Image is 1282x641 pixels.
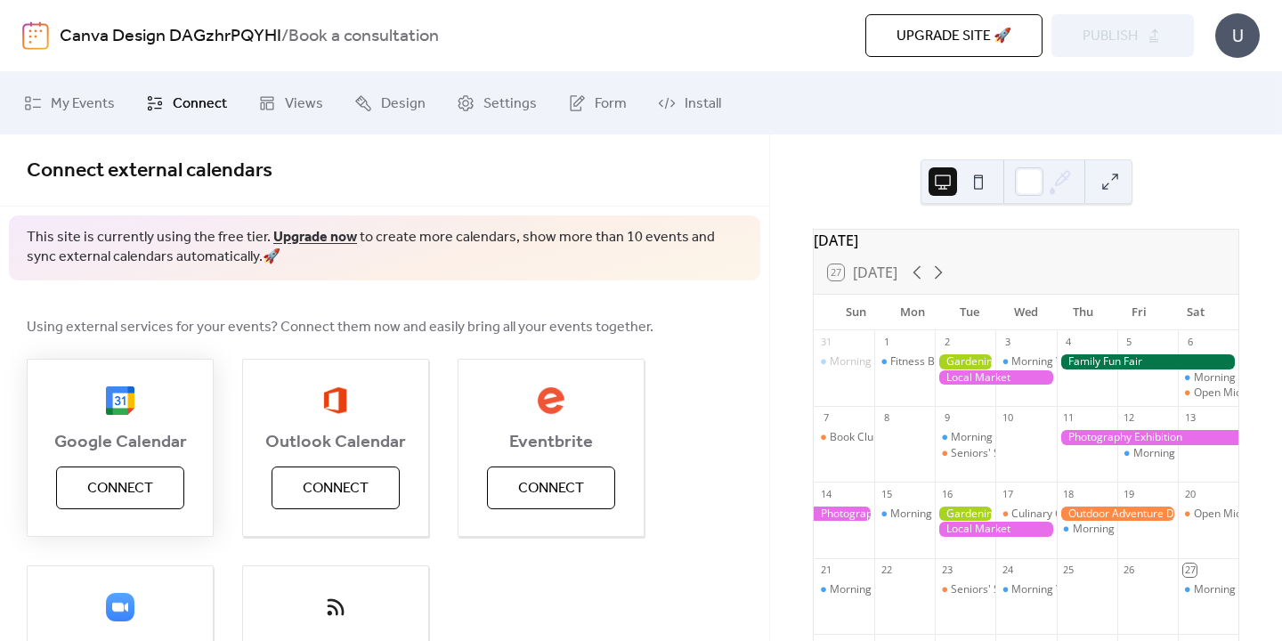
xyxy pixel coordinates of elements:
[874,507,935,522] div: Morning Yoga Bliss
[897,26,1011,47] span: Upgrade site 🚀
[1183,564,1197,577] div: 27
[595,93,627,115] span: Form
[890,507,986,522] div: Morning Yoga Bliss
[685,93,721,115] span: Install
[1123,564,1136,577] div: 26
[951,582,1044,597] div: Seniors' Social Tea
[885,295,942,330] div: Mon
[880,487,893,500] div: 15
[1178,582,1238,597] div: Morning Yoga Bliss
[381,93,426,115] span: Design
[1001,564,1014,577] div: 24
[60,20,281,53] a: Canva Design DAGzhrPQYHI
[830,582,925,597] div: Morning Yoga Bliss
[321,593,350,621] img: ical
[865,14,1043,57] button: Upgrade site 🚀
[874,354,935,369] div: Fitness Bootcamp
[935,354,995,369] div: Gardening Workshop
[285,93,323,115] span: Views
[1011,507,1124,522] div: Culinary Cooking Class
[1194,507,1270,522] div: Open Mic Night
[1123,336,1136,349] div: 5
[27,228,742,268] span: This site is currently using the free tier. to create more calendars, show more than 10 events an...
[951,430,1046,445] div: Morning Yoga Bliss
[1194,385,1270,401] div: Open Mic Night
[1111,295,1168,330] div: Fri
[995,507,1056,522] div: Culinary Cooking Class
[303,478,369,499] span: Connect
[645,79,734,127] a: Install
[830,354,925,369] div: Morning Yoga Bliss
[998,295,1055,330] div: Wed
[995,582,1056,597] div: Morning Yoga Bliss
[1001,487,1014,500] div: 17
[880,564,893,577] div: 22
[1057,430,1238,445] div: Photography Exhibition
[819,487,832,500] div: 14
[1133,446,1229,461] div: Morning Yoga Bliss
[87,478,153,499] span: Connect
[940,411,953,425] div: 9
[1215,13,1260,58] div: U
[27,317,653,338] span: Using external services for your events? Connect them now and easily bring all your events together.
[51,93,115,115] span: My Events
[11,79,128,127] a: My Events
[1183,487,1197,500] div: 20
[1178,370,1238,385] div: Morning Yoga Bliss
[487,467,615,509] button: Connect
[106,593,134,621] img: zoom
[273,223,357,251] a: Upgrade now
[483,93,537,115] span: Settings
[1117,446,1178,461] div: Morning Yoga Bliss
[819,411,832,425] div: 7
[935,522,1056,537] div: Local Market
[1062,336,1075,349] div: 4
[935,370,1056,385] div: Local Market
[22,21,49,50] img: logo
[1054,295,1111,330] div: Thu
[537,386,565,415] img: eventbrite
[1062,487,1075,500] div: 18
[555,79,640,127] a: Form
[1057,522,1117,537] div: Morning Yoga Bliss
[814,507,874,522] div: Photography Exhibition
[940,564,953,577] div: 23
[880,411,893,425] div: 8
[1167,295,1224,330] div: Sat
[940,487,953,500] div: 16
[819,564,832,577] div: 21
[1057,354,1238,369] div: Family Fun Fair
[1123,487,1136,500] div: 19
[951,446,1044,461] div: Seniors' Social Tea
[458,432,644,453] span: Eventbrite
[830,430,932,445] div: Book Club Gathering
[1073,522,1168,537] div: Morning Yoga Bliss
[243,432,428,453] span: Outlook Calendar
[814,582,874,597] div: Morning Yoga Bliss
[1001,336,1014,349] div: 3
[814,430,874,445] div: Book Club Gathering
[828,295,885,330] div: Sun
[890,354,978,369] div: Fitness Bootcamp
[173,93,227,115] span: Connect
[133,79,240,127] a: Connect
[880,336,893,349] div: 1
[935,582,995,597] div: Seniors' Social Tea
[518,478,584,499] span: Connect
[341,79,439,127] a: Design
[1057,507,1178,522] div: Outdoor Adventure Day
[281,20,288,53] b: /
[1123,411,1136,425] div: 12
[1183,411,1197,425] div: 13
[288,20,439,53] b: Book a consultation
[106,386,134,415] img: google
[1062,564,1075,577] div: 25
[1183,336,1197,349] div: 6
[1178,385,1238,401] div: Open Mic Night
[935,430,995,445] div: Morning Yoga Bliss
[56,467,184,509] button: Connect
[272,467,400,509] button: Connect
[323,386,347,415] img: outlook
[814,354,874,369] div: Morning Yoga Bliss
[995,354,1056,369] div: Morning Yoga Bliss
